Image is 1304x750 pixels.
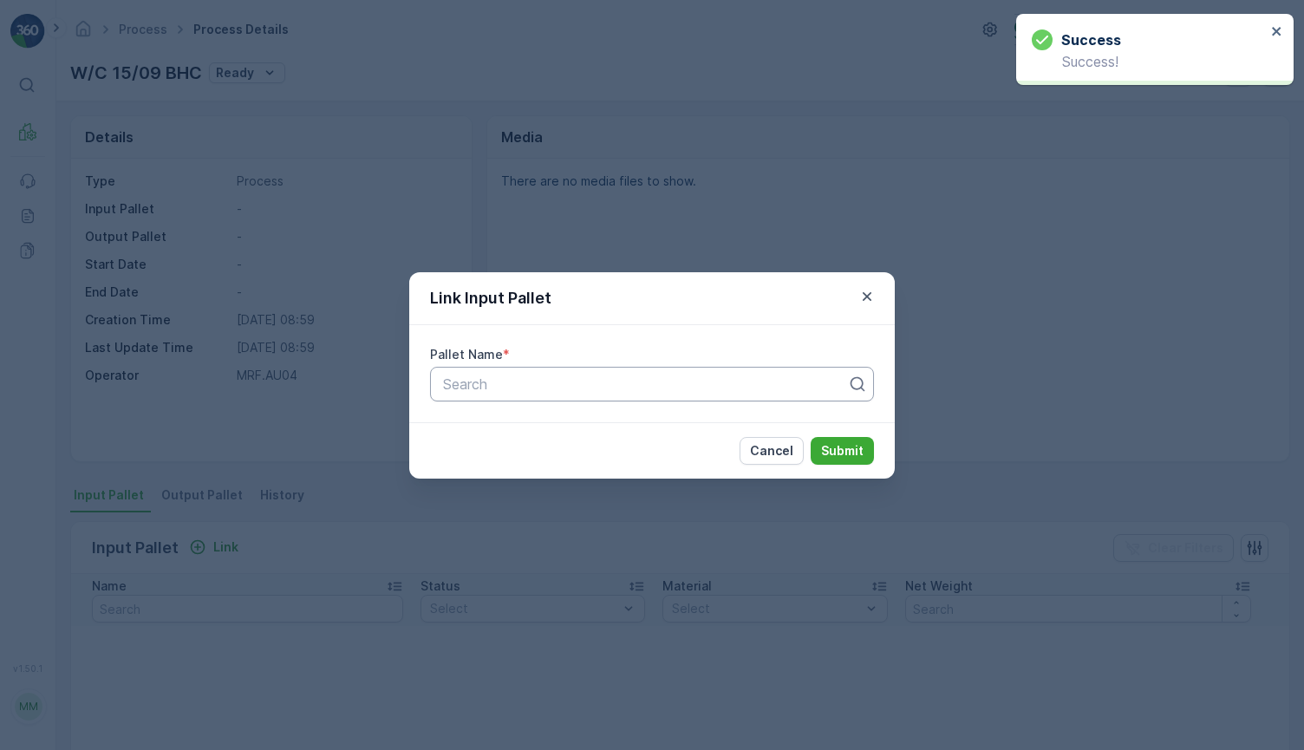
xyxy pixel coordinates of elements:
button: Cancel [740,437,804,465]
p: Submit [821,442,864,460]
button: close [1271,24,1283,41]
p: Search [443,374,847,395]
p: Cancel [750,442,793,460]
p: Success! [1032,54,1266,69]
button: Submit [811,437,874,465]
p: Link Input Pallet [430,286,551,310]
h3: Success [1061,29,1121,50]
label: Pallet Name [430,347,503,362]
